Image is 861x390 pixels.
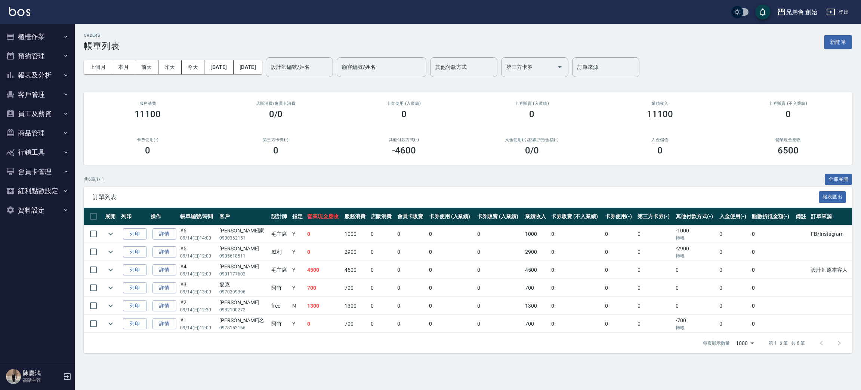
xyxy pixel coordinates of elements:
p: 轉帳 [676,325,716,331]
td: Y [290,279,305,297]
div: [PERSON_NAME] [219,263,268,271]
td: 0 [750,315,794,333]
span: 訂單列表 [93,194,819,201]
a: 詳情 [152,246,176,258]
button: expand row [105,246,116,258]
h3: 0 /0 [525,145,539,156]
button: [DATE] [204,60,233,74]
th: 第三方卡券(-) [636,208,674,225]
td: 0 [549,315,603,333]
td: 0 [549,225,603,243]
th: 卡券販賣 (入業績) [475,208,524,225]
h3: 11100 [135,109,161,119]
th: 會員卡販賣 [395,208,427,225]
td: 0 [750,261,794,279]
td: #3 [178,279,217,297]
th: 帳單編號/時間 [178,208,217,225]
td: 0 [305,243,343,261]
td: 0 [369,279,395,297]
td: 0 [603,315,636,333]
button: 列印 [123,228,147,240]
td: 0 [369,297,395,315]
td: 0 [636,297,674,315]
button: 員工及薪資 [3,104,72,124]
td: 0 [475,315,524,333]
td: 0 [395,297,427,315]
td: 阿竹 [269,279,290,297]
button: 今天 [182,60,205,74]
td: 0 [549,297,603,315]
td: 0 [427,261,475,279]
th: 店販消費 [369,208,395,225]
p: 09/14 (日) 12:00 [180,253,216,259]
button: 會員卡管理 [3,162,72,182]
td: 700 [343,279,369,297]
td: 4500 [305,261,343,279]
td: 0 [674,279,717,297]
td: 0 [603,261,636,279]
th: 服務消費 [343,208,369,225]
td: 0 [636,243,674,261]
td: 0 [717,261,750,279]
a: 詳情 [152,264,176,276]
td: 0 [636,315,674,333]
button: expand row [105,300,116,311]
div: [PERSON_NAME] [219,299,268,307]
td: 0 [603,297,636,315]
h3: 服務消費 [93,101,203,106]
p: 09/14 (日) 12:30 [180,307,216,313]
td: Y [290,225,305,243]
td: 0 [427,315,475,333]
h2: 入金儲值 [605,137,715,142]
td: 0 [395,225,427,243]
th: 列印 [119,208,149,225]
a: 詳情 [152,318,176,330]
div: [PERSON_NAME]家 [219,227,268,235]
p: 第 1–6 筆 共 6 筆 [769,340,805,347]
h3: 帳單列表 [84,41,120,51]
button: 櫃檯作業 [3,27,72,46]
button: expand row [105,282,116,293]
th: 卡券販賣 (不入業績) [549,208,603,225]
td: 0 [674,261,717,279]
button: 預約管理 [3,46,72,66]
div: 兄弟會 創始 [786,7,817,17]
td: 0 [475,297,524,315]
h2: 第三方卡券(-) [221,137,331,142]
h2: 卡券販賣 (不入業績) [733,101,843,106]
button: 登出 [823,5,852,19]
p: 共 6 筆, 1 / 1 [84,176,104,183]
td: 0 [395,261,427,279]
button: 報表及分析 [3,65,72,85]
button: 資料設定 [3,201,72,220]
td: 0 [369,315,395,333]
button: 前天 [135,60,158,74]
td: #1 [178,315,217,333]
td: 0 [305,225,343,243]
td: #5 [178,243,217,261]
th: 卡券使用 (入業績) [427,208,475,225]
button: 昨天 [158,60,182,74]
th: 其他付款方式(-) [674,208,717,225]
button: 兄弟會 創始 [774,4,820,20]
button: expand row [105,264,116,275]
td: -700 [674,315,717,333]
div: [PERSON_NAME] [219,245,268,253]
td: 0 [305,315,343,333]
button: 報表匯出 [819,191,846,203]
td: 毛主席 [269,261,290,279]
p: 轉帳 [676,235,716,241]
th: 業績收入 [523,208,549,225]
td: 700 [523,315,549,333]
h3: 0 [657,145,663,156]
button: 列印 [123,264,147,276]
td: 0 [395,243,427,261]
button: 列印 [123,282,147,294]
button: 紅利點數設定 [3,181,72,201]
button: expand row [105,228,116,240]
th: 操作 [149,208,178,225]
td: 0 [674,297,717,315]
th: 卡券使用(-) [603,208,636,225]
td: 0 [369,225,395,243]
td: 0 [636,225,674,243]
